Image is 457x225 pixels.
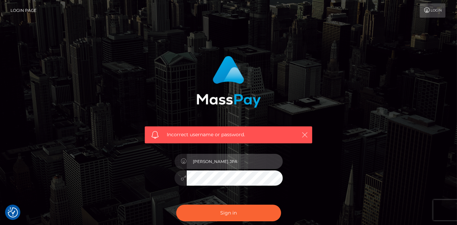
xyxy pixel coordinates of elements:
[176,205,281,221] button: Sign in
[197,56,261,108] img: MassPay Login
[8,207,18,218] img: Revisit consent button
[167,131,290,138] span: Incorrect username or password.
[8,207,18,218] button: Consent Preferences
[420,3,445,18] a: Login
[187,154,283,169] input: Username...
[10,3,37,18] a: Login Page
